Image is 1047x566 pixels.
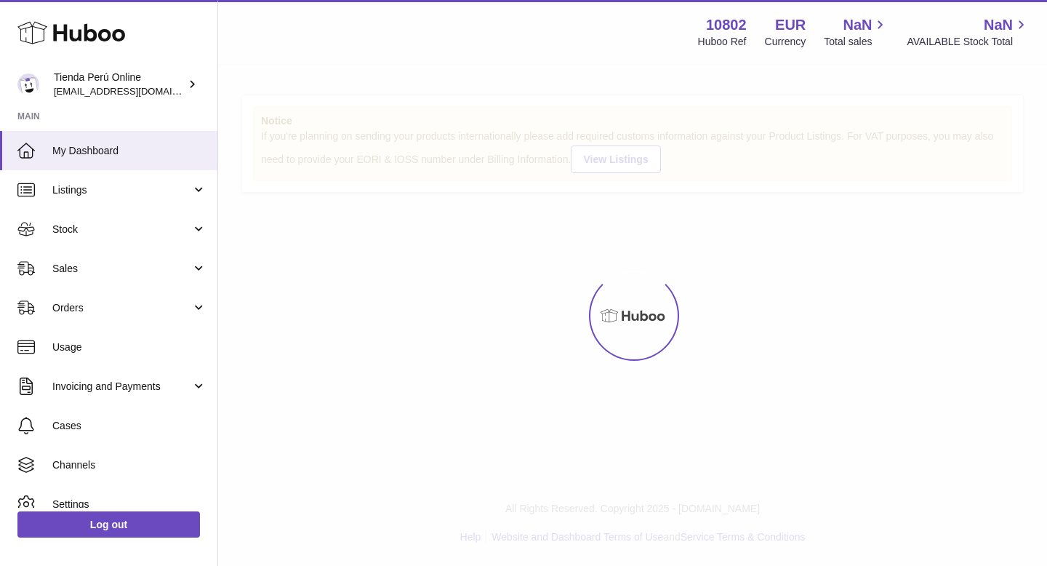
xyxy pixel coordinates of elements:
span: Usage [52,340,206,354]
strong: 10802 [706,15,747,35]
div: Currency [765,35,806,49]
strong: EUR [775,15,806,35]
div: Tienda Perú Online [54,71,185,98]
img: contacto@tiendaperuonline.com [17,73,39,95]
span: Listings [52,183,191,197]
span: Invoicing and Payments [52,380,191,394]
a: NaN Total sales [824,15,888,49]
span: Orders [52,301,191,315]
span: [EMAIL_ADDRESS][DOMAIN_NAME] [54,85,214,97]
span: Total sales [824,35,888,49]
span: NaN [843,15,872,35]
div: Huboo Ref [698,35,747,49]
span: Sales [52,262,191,276]
a: NaN AVAILABLE Stock Total [907,15,1030,49]
span: NaN [984,15,1013,35]
span: Settings [52,498,206,511]
span: AVAILABLE Stock Total [907,35,1030,49]
span: Channels [52,458,206,472]
a: Log out [17,511,200,538]
span: Cases [52,419,206,433]
span: Stock [52,223,191,236]
span: My Dashboard [52,144,206,158]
